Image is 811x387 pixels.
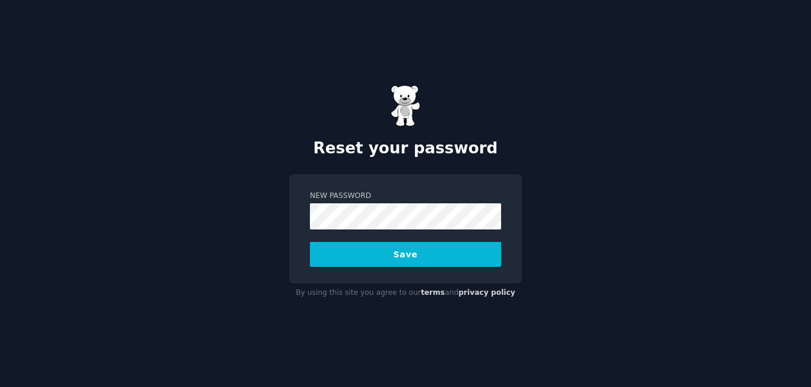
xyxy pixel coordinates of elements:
[310,191,501,202] label: New Password
[289,139,522,158] h2: Reset your password
[421,288,445,297] a: terms
[310,242,501,267] button: Save
[458,288,515,297] a: privacy policy
[289,284,522,303] div: By using this site you agree to our and
[391,85,420,127] img: Gummy Bear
